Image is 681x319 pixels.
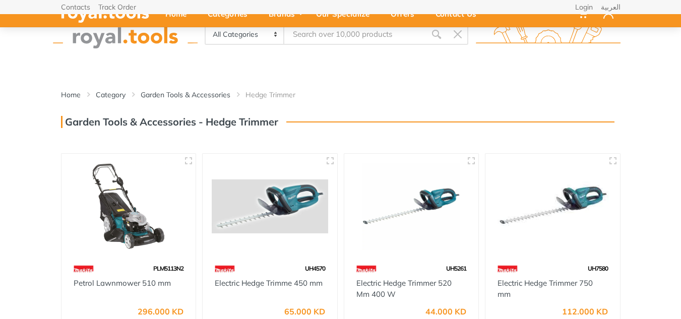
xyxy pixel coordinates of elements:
img: royal.tools Logo [476,21,621,48]
span: UH4570 [305,265,325,272]
div: 112.000 KD [562,307,608,315]
a: Garden Tools & Accessories [141,90,230,100]
img: Royal Tools - Electric Hedge Trimmer 750 mm [494,163,611,250]
a: Track Order [98,4,136,11]
span: PLM5113N2 [153,265,183,272]
a: Contacts [61,4,90,11]
img: 42.webp [215,260,235,278]
a: Electric Hedge Trimme 450 mm [215,278,323,288]
li: Hedge Trimmer [245,90,311,100]
img: Royal Tools - Electric Hedge Trimmer 520 Mm 400 W [353,163,470,250]
img: Royal Tools - Petrol Lawnmower 510 mm [71,163,187,250]
img: royal.tools Logo [53,21,198,48]
div: 44.000 KD [425,307,466,315]
a: العربية [601,4,621,11]
a: Electric Hedge Trimmer 750 mm [498,278,593,299]
h3: Garden Tools & Accessories - Hedge Trimmer [61,116,278,128]
a: Electric Hedge Trimmer 520 Mm 400 W [356,278,452,299]
nav: breadcrumb [61,90,621,100]
span: UH5261 [446,265,466,272]
div: 296.000 KD [138,307,183,315]
span: UH7580 [588,265,608,272]
img: 42.webp [356,260,377,278]
a: Category [96,90,126,100]
div: 65.000 KD [284,307,325,315]
a: Home [61,90,81,100]
img: 42.webp [74,260,94,278]
img: Royal Tools - Electric Hedge Trimme 450 mm [212,163,328,250]
input: Site search [284,24,425,45]
a: Petrol Lawnmower 510 mm [74,278,171,288]
select: Category [206,25,285,44]
img: 42.webp [498,260,518,278]
a: Login [575,4,593,11]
